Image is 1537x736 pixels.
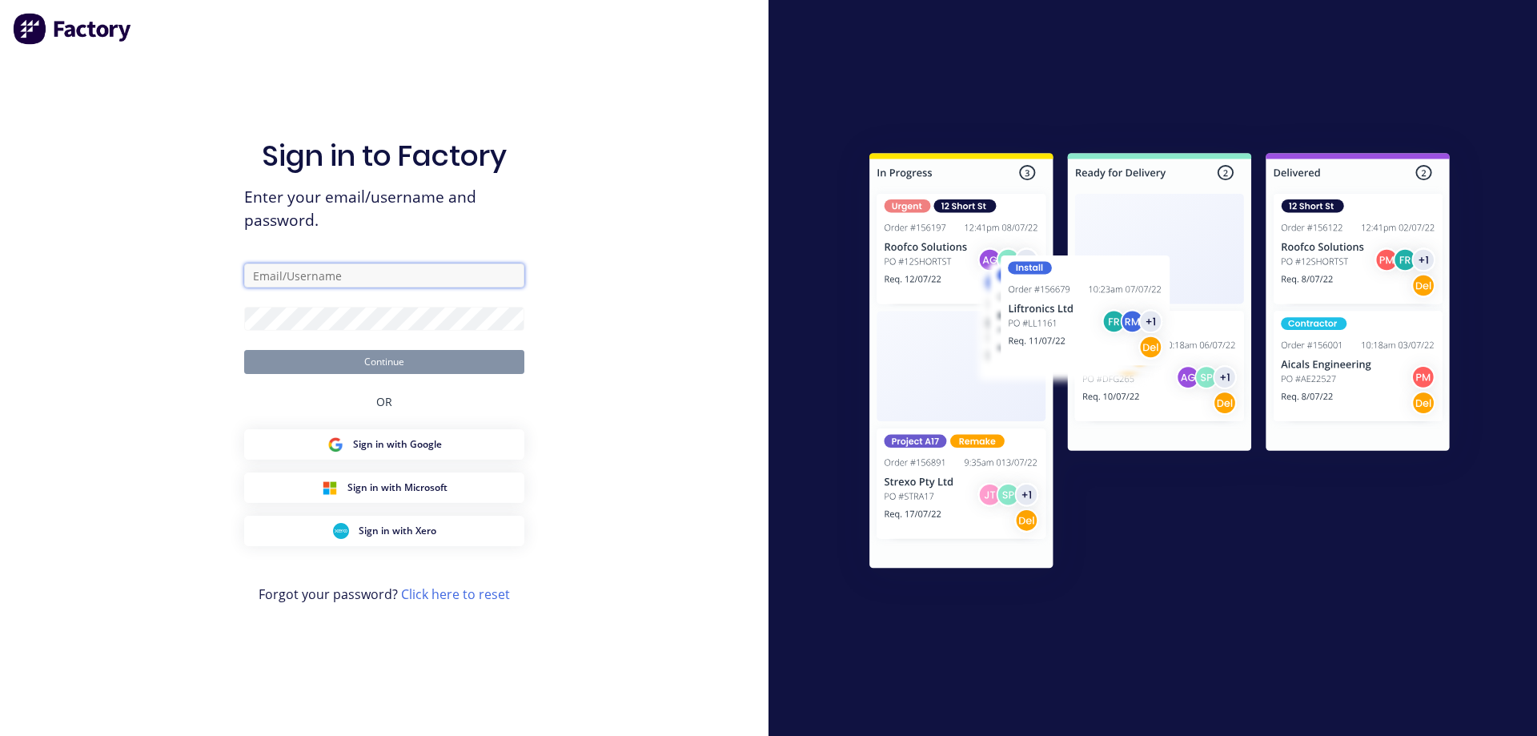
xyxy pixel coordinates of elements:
button: Continue [244,350,524,374]
img: Google Sign in [327,436,343,452]
img: Sign in [834,121,1485,606]
img: Factory [13,13,133,45]
span: Sign in with Google [353,437,442,452]
span: Sign in with Microsoft [347,481,447,495]
input: Email/Username [244,263,524,288]
a: Click here to reset [401,585,510,603]
span: Forgot your password? [259,585,510,604]
h1: Sign in to Factory [262,139,507,173]
span: Enter your email/username and password. [244,186,524,232]
button: Xero Sign inSign in with Xero [244,516,524,546]
img: Microsoft Sign in [322,480,338,496]
div: OR [376,374,392,429]
span: Sign in with Xero [359,524,436,538]
button: Google Sign inSign in with Google [244,429,524,460]
button: Microsoft Sign inSign in with Microsoft [244,473,524,503]
img: Xero Sign in [333,523,349,539]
